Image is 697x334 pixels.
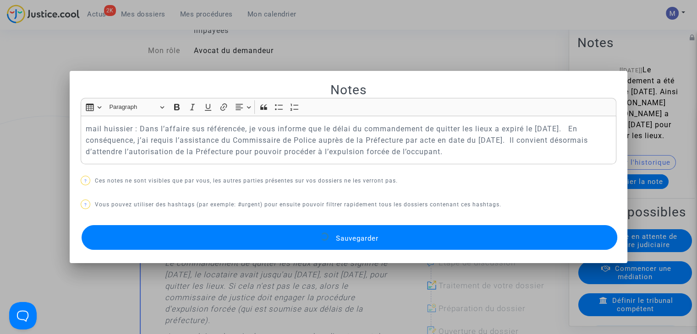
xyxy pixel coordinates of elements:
[84,178,87,183] span: ?
[86,123,612,157] p: mail huissier : Dans l’affaire sus référencée, je vous informe que le délai du commandement de qu...
[81,116,616,164] div: Rich Text Editor, main
[9,302,37,329] iframe: Help Scout Beacon - Open
[84,202,87,207] span: ?
[335,234,378,242] span: Sauvegarder
[82,225,617,250] button: Sauvegarder
[81,98,616,116] div: Editor toolbar
[109,102,157,113] span: Paragraph
[81,175,616,187] p: Ces notes ne sont visibles que par vous, les autres parties présentes sur vos dossiers ne les ver...
[105,100,169,114] button: Paragraph
[81,199,616,210] p: Vous pouvez utiliser des hashtags (par exemple: #urgent) pour ensuite pouvoir filtrer rapidement ...
[81,82,616,98] h2: Notes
